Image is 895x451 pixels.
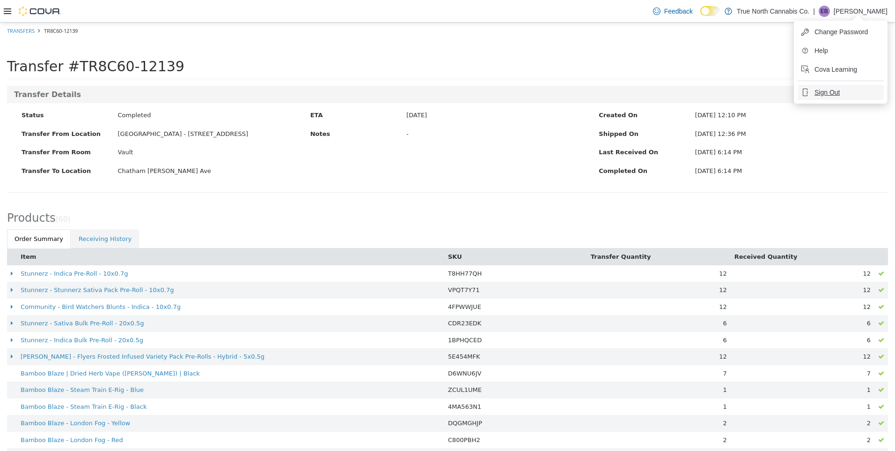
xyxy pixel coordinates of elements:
[719,281,727,288] span: 12
[111,144,303,153] div: Chatham [PERSON_NAME] Ave
[842,29,876,46] button: Tools
[867,414,871,421] span: 2
[303,107,400,116] label: Notes
[723,381,726,388] span: 1
[688,144,880,153] div: [DATE] 6:14 PM
[7,189,56,202] span: Products
[863,331,871,338] span: 12
[863,264,871,271] span: 12
[448,397,482,404] span: DQGMGHJP
[688,107,880,116] div: [DATE] 12:36 PM
[649,2,697,21] a: Feedback
[59,193,68,201] span: 60
[7,36,184,52] span: Transfer #TR8C60-12139
[819,6,830,17] div: Elisha Brania
[719,331,727,338] span: 12
[723,314,726,321] span: 6
[734,230,800,239] button: Received Quantity
[867,314,871,321] span: 6
[863,281,871,288] span: 12
[592,88,688,98] label: Created On
[723,364,726,371] span: 1
[21,264,174,271] a: Stunnerz - Stunnerz Sativa Pack Pre-Roll - 10x0.7g
[7,5,35,12] a: Transfers
[814,88,840,97] span: Sign Out
[723,347,726,354] span: 7
[798,24,884,39] button: Change Password
[719,264,727,271] span: 12
[798,62,884,77] button: Cova Learning
[867,364,871,371] span: 1
[448,314,482,321] span: 1BPHQCED
[591,230,653,239] button: Transfer Quantity
[111,88,303,98] div: Completed
[821,6,828,17] span: EB
[14,68,881,76] h3: Transfer Details
[21,314,143,321] a: Stunnerz - Indica Bulk Pre-Roll - 20x0.5g
[592,107,688,116] label: Shipped On
[399,88,592,98] div: [DATE]
[867,397,871,404] span: 2
[21,347,200,354] a: Bamboo Blaze | Dried Herb Vape ([PERSON_NAME]) | Black
[56,193,71,201] small: ( )
[813,6,815,17] p: |
[852,34,867,41] span: Tools
[111,125,303,135] div: Vault
[798,43,884,58] button: Help
[448,297,481,304] span: CDR23EDK
[111,107,303,116] div: [GEOGRAPHIC_DATA] - [STREET_ADDRESS]
[798,85,884,100] button: Sign Out
[723,297,726,304] span: 6
[867,347,871,354] span: 7
[700,6,720,16] input: Dark Mode
[21,397,130,404] a: Bamboo Blaze - London Fog - Yellow
[814,27,868,37] span: Change Password
[688,125,880,135] div: [DATE] 6:14 PM
[719,248,727,255] span: 12
[448,230,464,239] button: SKU
[448,347,481,354] span: D6WNU6JV
[21,331,264,338] a: [PERSON_NAME] - Flyers Frosted Infused Variety Pack Pre-Rolls - Hybrid - 5x0.5g
[21,414,123,421] a: Bamboo Blaze - London Fog - Red
[303,88,400,98] label: ETA
[21,364,144,371] a: Bamboo Blaze - Steam Train E-Rig - Blue
[399,107,592,116] div: -
[15,88,111,98] label: Status
[448,264,480,271] span: VPQT7Y71
[448,331,480,338] span: 5E454MFK
[448,364,482,371] span: ZCUL1UME
[814,46,828,55] span: Help
[15,144,111,153] label: Transfer To Location
[664,7,693,16] span: Feedback
[44,5,78,12] span: TR8C60-12139
[21,248,128,255] a: Stunnerz - Indica Pre-Roll - 10x0.7g
[21,230,38,239] button: Item
[21,281,181,288] a: Community - Bird Watchers Blunts - Indica - 10x0.7g
[814,65,857,74] span: Cova Learning
[21,381,147,388] a: Bamboo Blaze - Steam Train E-Rig - Black
[448,248,482,255] span: T8HH77QH
[448,381,481,388] span: 4MA563N1
[834,6,888,17] p: [PERSON_NAME]
[737,6,809,17] p: True North Cannabis Co.
[71,207,139,226] a: Receiving History
[21,297,144,304] a: Stunnerz - Sativa Bulk Pre-Roll - 20x0.5g
[592,144,688,153] label: Completed On
[7,207,71,226] a: Order Summary
[867,297,871,304] span: 6
[15,107,111,116] label: Transfer From Location
[863,248,871,255] span: 12
[867,381,871,388] span: 1
[19,7,61,16] img: Cova
[448,414,480,421] span: C800PBH2
[15,125,111,135] label: Transfer From Room
[592,125,688,135] label: Last Received On
[688,88,880,98] div: [DATE] 12:10 PM
[723,414,726,421] span: 2
[723,397,726,404] span: 2
[448,281,481,288] span: 4FPWWJUE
